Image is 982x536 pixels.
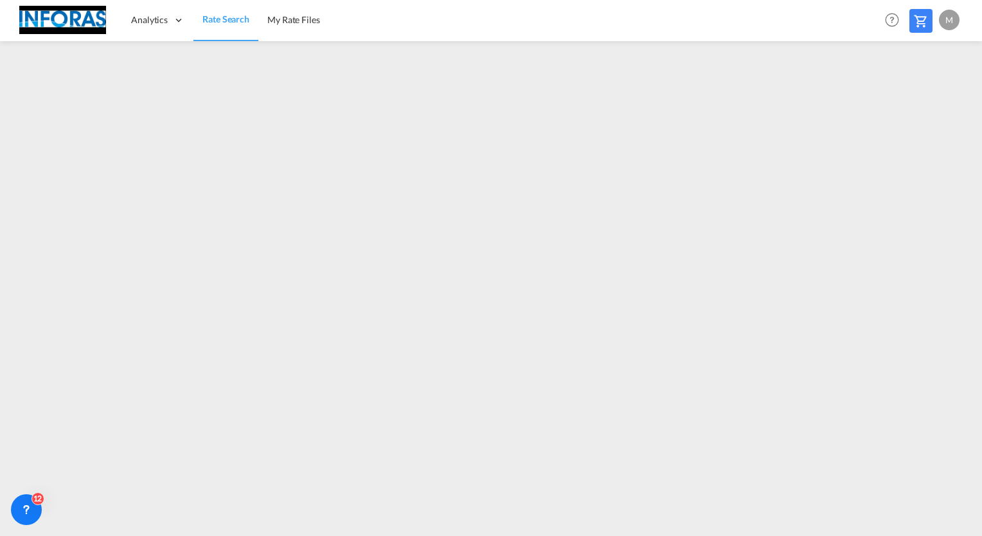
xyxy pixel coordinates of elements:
[267,14,320,25] span: My Rate Files
[881,9,903,31] span: Help
[131,13,168,26] span: Analytics
[19,6,106,35] img: eff75c7098ee11eeb65dd1c63e392380.jpg
[939,10,960,30] div: M
[202,13,249,24] span: Rate Search
[881,9,909,32] div: Help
